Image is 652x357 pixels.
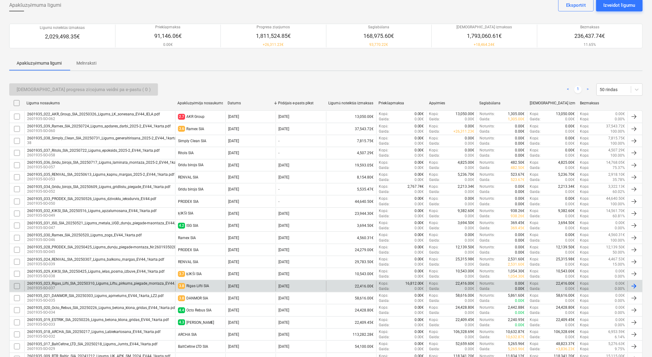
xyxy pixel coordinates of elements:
p: 5,236.70€ [558,172,575,177]
div: [DATE] [228,223,239,228]
p: 14,561.70€ [606,208,625,214]
p: 7,815.75€ [609,136,625,141]
div: 19,593.05€ [326,160,376,170]
div: 24,279.00€ [326,245,376,255]
p: Noturēts : [480,160,495,165]
p: Kopā : [530,208,539,214]
p: Noturēts : [480,196,495,201]
p: Priekšapmaksa [154,25,182,30]
div: [DATE] [278,175,289,179]
div: 2601935_038_Simply_Clean_SIA_20250731_Ligums_generaltirisana_2025-2_EV44_1karta.pdf [27,136,183,140]
div: 4,507.29€ [326,148,376,158]
p: Kopā : [580,148,589,153]
div: 54,100.00€ [326,341,376,352]
div: [DATE] [278,223,289,228]
p: 0.00€ [616,220,625,226]
p: 0.00€ [415,148,424,153]
p: Gaida : [530,165,541,170]
p: Gaida : [429,202,440,207]
div: 4,560.31€ [326,232,376,243]
p: 0.00€ [465,214,474,219]
a: Previous page [565,86,572,93]
div: Apakšuzņēmēja nosaukums [177,101,223,106]
p: Kopā : [580,160,589,165]
div: [DATE] [228,199,239,204]
p: Gaida : [530,189,541,195]
p: 0.00€ [154,42,182,47]
p: 0.00€ [465,124,474,129]
p: Kopā : [580,184,589,189]
p: 0.00€ [415,172,424,177]
p: 93,770.22€ [364,42,394,47]
p: Kopā : [580,136,589,141]
span: Apakšuzņēmuma līgumi [9,2,61,9]
div: 23,944.30€ [326,208,376,219]
p: 0.00€ [415,202,424,207]
p: Gaida : [480,141,490,146]
p: 0.00€ [415,189,424,195]
p: 75.37% [613,165,625,170]
div: [DATE] [278,163,289,167]
p: Kopā : [530,136,539,141]
p: Kopā : [379,124,388,129]
p: Kopā : [379,208,388,214]
p: 0.00€ [515,124,525,129]
div: ISG SIA [186,223,198,228]
a: Page 1 is your current page [574,86,582,93]
p: + 26,311.23€ [256,42,291,47]
p: Gaida : [530,202,541,207]
p: 2,213.34€ [558,184,575,189]
div: 44,640.50€ [326,196,376,207]
p: 0.00€ [515,189,525,195]
p: + 26,311.23€ [453,129,474,134]
p: Kopā : [429,172,439,177]
p: Gaida : [480,189,490,195]
p: 9,382.60€ [558,208,575,214]
div: 22,409.45€ [326,317,376,328]
div: 2601935_032_KIKSI_SIA_20250516_Ligums_apzalumosana_EV44_1karta.pdf [27,209,156,213]
p: 0.00€ [465,189,474,195]
p: 0.00€ [415,177,424,183]
p: Kopā : [530,220,539,226]
p: 0.00€ [565,196,575,201]
p: 100.00% [611,141,625,146]
p: 0.00€ [565,153,575,158]
p: 0.00€ [415,208,424,214]
p: Līgumā noteiktās izmaksas [40,25,85,30]
p: Kopā : [530,111,539,117]
p: 0.00€ [565,202,575,207]
p: 4,507.29€ [609,148,625,153]
p: Kopā : [379,184,388,189]
p: 0.00€ [415,153,424,158]
div: Grīdu birojs SIA [178,187,204,192]
p: Kopā : [429,148,439,153]
p: Kopā : [580,153,589,158]
div: 113,282.28€ [326,329,376,340]
div: 7,815.75€ [326,136,376,146]
p: Kopā : [580,220,589,226]
p: Gaida : [429,153,440,158]
p: 0.00€ [465,117,474,122]
p: 0.00€ [465,202,474,207]
p: Progresa ziņojumos [256,25,291,30]
div: [DATE] [228,211,239,216]
p: Gaida : [530,153,541,158]
p: 2601935-SO-060 [27,128,171,134]
p: 0.00€ [415,136,424,141]
p: 91,146.06€ [154,32,182,40]
p: 37,543.72€ [606,124,625,129]
div: Līguma nosaukums [26,101,172,106]
p: Saglabāšana [364,25,394,30]
p: 1,305.00€ [508,117,525,122]
div: 37,543.72€ [326,124,376,134]
div: 2601935_022_AKR_Group_SIA_20250326_Ligums_LK_sonesana_EV44_IELA.pdf [27,112,160,116]
p: 0.00€ [565,189,575,195]
p: 0.00% [615,117,625,122]
p: 0.00€ [415,220,424,226]
div: Izveidot līgumu [604,1,635,9]
p: 369.45€ [511,220,525,226]
p: Noturēts : [480,111,495,117]
p: 0.00€ [616,111,625,117]
p: 0.00€ [515,196,525,201]
p: Gaida : [429,165,440,170]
